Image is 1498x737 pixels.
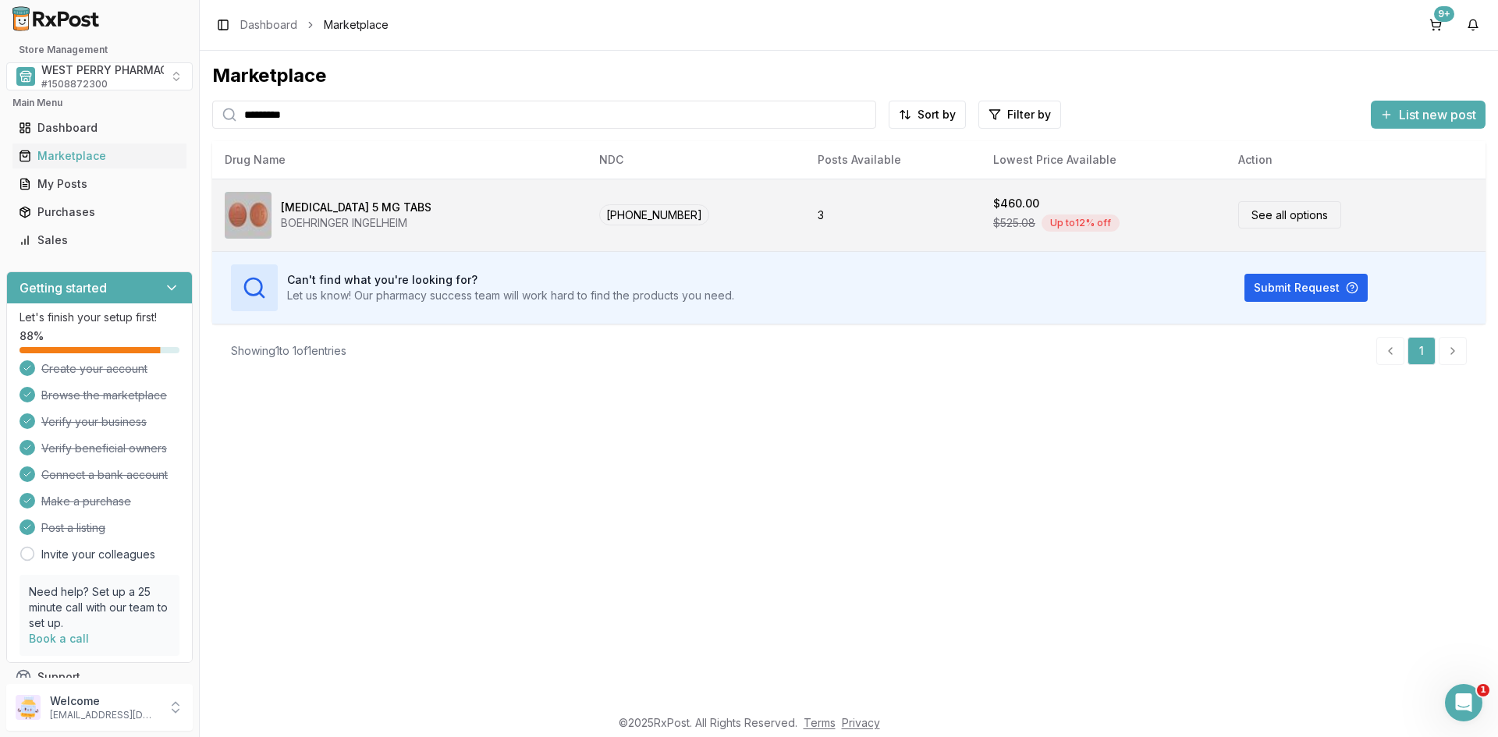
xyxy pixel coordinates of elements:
[41,414,147,430] span: Verify your business
[993,215,1035,231] span: $525.08
[41,388,167,403] span: Browse the marketplace
[1407,337,1436,365] a: 1
[41,62,198,78] span: WEST PERRY PHARMACY INC
[41,467,168,483] span: Connect a bank account
[1434,6,1454,22] div: 9+
[1423,12,1448,37] button: 9+
[12,198,186,226] a: Purchases
[1007,107,1051,122] span: Filter by
[41,441,167,456] span: Verify beneficial owners
[29,632,89,645] a: Book a call
[19,232,180,248] div: Sales
[12,226,186,254] a: Sales
[1042,214,1120,232] div: Up to 12 % off
[1399,105,1476,124] span: List new post
[16,695,41,720] img: User avatar
[50,693,158,709] p: Welcome
[287,288,734,303] p: Let us know! Our pharmacy success team will work hard to find the products you need.
[6,44,193,56] h2: Store Management
[1371,101,1486,129] button: List new post
[599,204,709,225] span: [PHONE_NUMBER]
[12,142,186,170] a: Marketplace
[1477,684,1489,696] span: 1
[20,310,179,325] p: Let's finish your setup first!
[6,172,193,197] button: My Posts
[6,115,193,140] button: Dashboard
[6,663,193,691] button: Support
[6,144,193,168] button: Marketplace
[29,584,170,631] p: Need help? Set up a 25 minute call with our team to set up.
[19,120,180,136] div: Dashboard
[240,17,389,33] nav: breadcrumb
[1445,684,1482,721] iframe: Intercom live chat
[19,148,180,164] div: Marketplace
[41,78,108,90] span: # 1508872300
[842,716,880,729] a: Privacy
[1226,141,1486,179] th: Action
[41,494,131,509] span: Make a purchase
[212,141,587,179] th: Drug Name
[6,62,193,90] button: Select a view
[978,101,1061,129] button: Filter by
[1371,108,1486,124] a: List new post
[6,6,106,31] img: RxPost Logo
[1244,274,1368,302] button: Submit Request
[212,63,1486,88] div: Marketplace
[281,215,431,231] div: BOEHRINGER INGELHEIM
[281,200,431,215] div: [MEDICAL_DATA] 5 MG TABS
[19,204,180,220] div: Purchases
[12,97,186,109] h2: Main Menu
[587,141,805,179] th: NDC
[12,170,186,198] a: My Posts
[240,17,297,33] a: Dashboard
[993,196,1039,211] div: $460.00
[287,272,734,288] h3: Can't find what you're looking for?
[50,709,158,721] p: [EMAIL_ADDRESS][DOMAIN_NAME]
[231,343,346,359] div: Showing 1 to 1 of 1 entries
[805,179,981,251] td: 3
[12,114,186,142] a: Dashboard
[804,716,836,729] a: Terms
[981,141,1226,179] th: Lowest Price Available
[918,107,956,122] span: Sort by
[41,547,155,562] a: Invite your colleagues
[19,176,180,192] div: My Posts
[20,278,107,297] h3: Getting started
[1376,337,1467,365] nav: pagination
[41,361,147,377] span: Create your account
[889,101,966,129] button: Sort by
[6,228,193,253] button: Sales
[225,192,272,239] img: Tradjenta 5 MG TABS
[805,141,981,179] th: Posts Available
[20,328,44,344] span: 88 %
[6,200,193,225] button: Purchases
[1238,201,1341,229] a: See all options
[324,17,389,33] span: Marketplace
[41,520,105,536] span: Post a listing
